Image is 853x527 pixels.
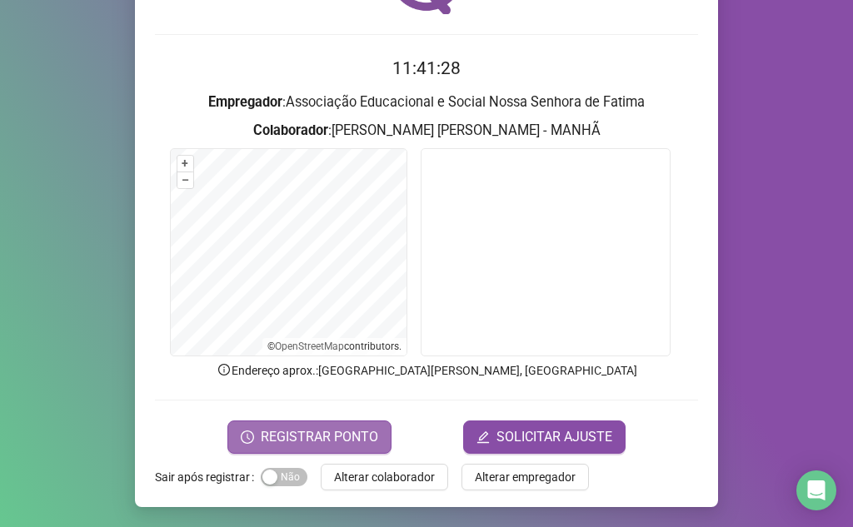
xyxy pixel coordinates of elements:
span: info-circle [217,362,232,377]
button: Alterar empregador [461,464,589,490]
button: REGISTRAR PONTO [227,420,392,454]
div: Open Intercom Messenger [796,470,836,510]
strong: Empregador [208,94,282,110]
button: editSOLICITAR AJUSTE [463,420,626,454]
time: 11:41:28 [392,58,461,78]
strong: Colaborador [253,122,328,138]
button: + [177,156,193,172]
span: clock-circle [241,430,254,444]
span: Alterar colaborador [334,468,435,486]
h3: : [PERSON_NAME] [PERSON_NAME] - MANHÃ [155,120,698,142]
a: OpenStreetMap [275,341,344,352]
li: © contributors. [267,341,402,352]
span: edit [476,430,490,444]
label: Sair após registrar [155,464,261,490]
span: Alterar empregador [475,468,576,486]
p: Endereço aprox. : [GEOGRAPHIC_DATA][PERSON_NAME], [GEOGRAPHIC_DATA] [155,361,698,380]
span: REGISTRAR PONTO [261,427,378,447]
span: SOLICITAR AJUSTE [496,427,612,447]
h3: : Associação Educacional e Social Nossa Senhora de Fatima [155,92,698,113]
button: Alterar colaborador [321,464,448,490]
button: – [177,172,193,188]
